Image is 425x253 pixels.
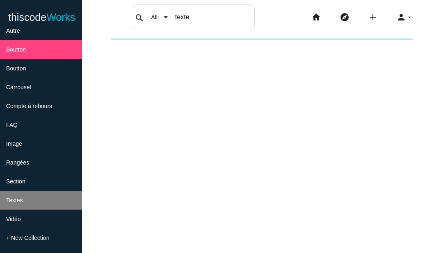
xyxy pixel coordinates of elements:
[132,5,147,30] button: search
[6,197,23,203] span: Textes
[6,27,20,34] span: Autre
[6,140,22,147] span: Image
[6,159,29,166] span: Rangées
[6,216,21,222] span: Vidéo
[396,4,406,30] i: person
[368,4,378,30] i: add
[340,4,350,30] i: explore
[6,46,26,53] span: Boutton
[171,9,254,26] input: Search my snippets
[6,178,25,185] span: Section
[311,4,321,30] i: home
[46,11,75,23] span: Works
[6,103,52,109] span: Compte à rebours
[6,122,18,128] span: FAQ
[6,235,49,241] span: + New Collection
[6,65,26,72] span: Boutton
[8,4,75,30] a: thiscodeWorks
[6,84,31,90] span: Carrousel
[135,5,144,31] i: search
[406,4,413,30] i: arrow_drop_down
